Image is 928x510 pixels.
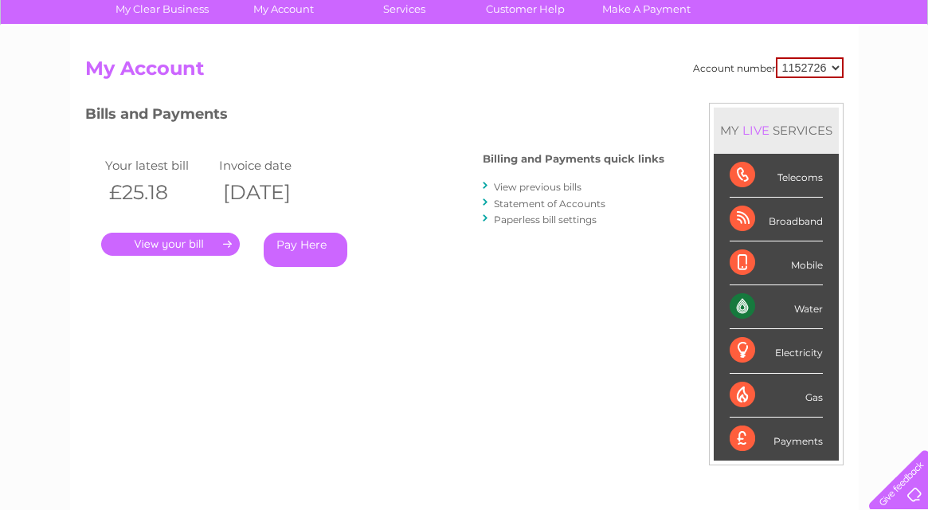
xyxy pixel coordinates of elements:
[648,68,678,80] a: Water
[730,285,823,329] div: Water
[714,108,839,153] div: MY SERVICES
[687,68,722,80] a: Energy
[730,198,823,241] div: Broadband
[101,176,216,209] th: £25.18
[730,154,823,198] div: Telecoms
[822,68,861,80] a: Contact
[730,418,823,461] div: Payments
[789,68,812,80] a: Blog
[693,57,844,78] div: Account number
[483,153,664,165] h4: Billing and Payments quick links
[215,155,330,176] td: Invoice date
[730,241,823,285] div: Mobile
[33,41,114,90] img: logo.png
[730,329,823,373] div: Electricity
[88,9,841,77] div: Clear Business is a trading name of Verastar Limited (registered in [GEOGRAPHIC_DATA] No. 3667643...
[85,103,664,131] h3: Bills and Payments
[732,68,780,80] a: Telecoms
[215,176,330,209] th: [DATE]
[101,155,216,176] td: Your latest bill
[628,8,738,28] a: 0333 014 3131
[875,68,913,80] a: Log out
[739,123,773,138] div: LIVE
[101,233,240,256] a: .
[264,233,347,267] a: Pay Here
[85,57,844,88] h2: My Account
[494,214,597,226] a: Paperless bill settings
[494,198,605,210] a: Statement of Accounts
[494,181,581,193] a: View previous bills
[730,374,823,418] div: Gas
